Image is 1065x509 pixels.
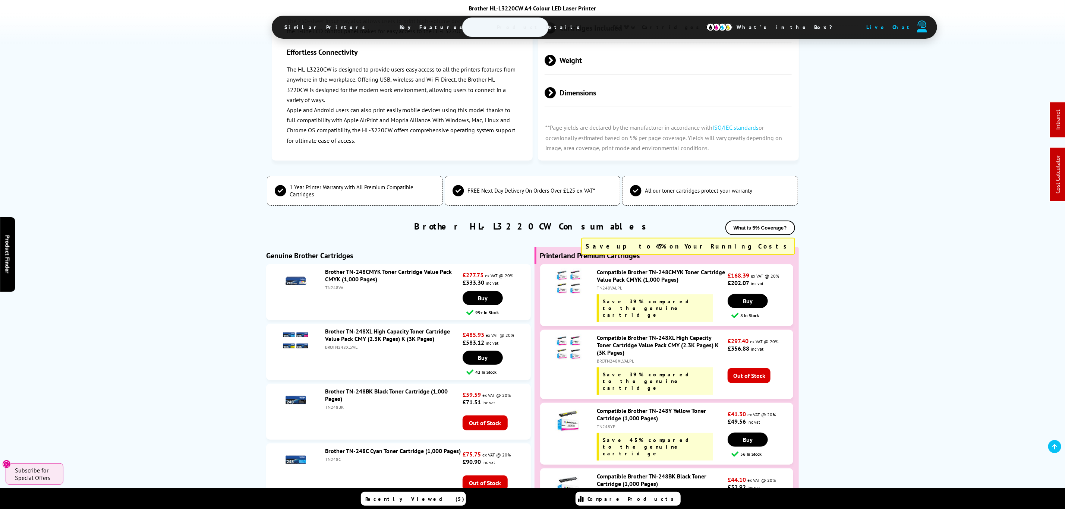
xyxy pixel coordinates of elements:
span: ex VAT @ 20% [485,273,513,278]
span: 1 Year Printer Warranty with All Premium Compatible Cartridges [290,184,435,198]
span: Save 39% compared to the genuine cartridge [603,298,696,318]
span: View Cartridges [604,18,718,37]
span: ex VAT @ 20% [750,339,778,344]
strong: £59.59 [463,391,481,398]
span: Product Details [486,18,595,36]
span: inc vat [482,459,495,465]
span: What’s in the Box? [726,18,851,36]
span: ex VAT @ 20% [486,332,514,338]
span: ex VAT @ 20% [751,273,779,279]
span: Save 39% compared to the genuine cartridge [603,371,696,391]
p: The HL-L3220CW is designed to provide users easy access to all the printers features from anywher... [287,64,518,105]
strong: £485.93 [463,331,484,338]
a: Brother TN-248CMYK Toner Cartridge Value Pack CMYK (1,000 Pages) [325,268,452,283]
span: Buy [478,354,488,361]
a: Compare Products [576,492,681,506]
div: Brother HL-L3220CW A4 Colour LED Laser Printer [272,4,794,12]
span: Out of Stock [463,475,508,490]
div: 8 In Stock [731,312,793,319]
span: inc vat [747,485,760,490]
span: Subscribe for Special Offers [15,467,56,481]
span: Compare Products [588,496,678,502]
span: Dimensions [545,79,792,107]
span: Buy [743,297,753,305]
img: Brother TN-248XL High Capacity Toner Cartridge Value Pack CMY (2.3K Pages) K (3K Pages) [283,328,309,354]
div: Save up to 45% on Your Running Costs [581,238,795,255]
span: inc vat [751,281,763,286]
img: user-headset-duotone.svg [917,20,927,32]
span: Save 45% compared to the genuine cartridge [603,437,696,457]
span: Buy [743,436,753,443]
p: Apple and Android users can also print easily mobile devices using this model thanks to full comp... [287,105,518,146]
strong: £333.30 [463,279,484,286]
b: Genuine Brother Cartridges [266,251,353,260]
b: Printerland Premium Cartridges [540,251,640,260]
a: Compatible Brother TN-248XL High Capacity Toner Cartridge Value Pack CMY (2.3K Pages) K (3K Pages) [597,334,719,356]
div: 99+ In Stock [466,309,530,316]
strong: £356.88 [728,345,749,352]
span: ex VAT @ 20% [482,392,511,398]
a: Brother TN-248C Cyan Toner Cartridge (1,000 Pages) [325,447,461,455]
span: Recently Viewed (5) [366,496,465,502]
span: Key Features [389,18,478,36]
a: Brother HL-L3220CW Consumables [414,221,651,232]
div: TN248VAL [325,285,461,290]
span: Buy [478,294,488,302]
span: FREE Next Day Delivery On Orders Over £125 ex VAT* [467,187,595,194]
a: Compatible Brother TN-248BK Black Toner Cartridge (1,000 Pages) [597,472,706,487]
h3: Effortless Connectivity [287,47,518,57]
button: What is 5% Coverage? [725,221,795,235]
span: Out of Stock [463,415,508,430]
strong: £202.07 [728,279,749,287]
img: Brother TN-248CMYK Toner Cartridge Value Pack CMYK (1,000 Pages) [283,268,309,294]
strong: £75.75 [463,450,481,458]
strong: £41.30 [728,410,746,418]
button: Close [2,460,11,468]
a: Cost Calculator [1054,155,1062,194]
div: BROTN248XLVAL [325,344,461,350]
span: inc vat [486,340,498,346]
span: Live Chat [867,24,913,31]
span: Similar Printers [274,18,381,36]
span: ex VAT @ 20% [747,477,776,483]
span: inc vat [486,280,498,286]
div: BROTN248XLVALPL [597,358,726,364]
span: ex VAT @ 20% [482,452,511,458]
a: Compatible Brother TN-248Y Yellow Toner Cartridge (1,000 Pages) [597,407,706,422]
span: ex VAT @ 20% [747,412,776,417]
strong: £71.51 [463,398,481,406]
img: Compatible Brother TN-248BK Black Toner Cartridge (1,000 Pages) [555,472,582,499]
strong: £52.92 [728,483,746,491]
a: Intranet [1054,110,1062,130]
p: **Page yields are declared by the manufacturer in accordance with or occasionally estimated based... [538,115,799,161]
img: Compatible Brother TN-248CMYK Toner Cartridge Value Pack CMYK (1,000 Pages) [555,268,582,294]
img: Brother TN-248C Cyan Toner Cartridge (1,000 Pages) [283,447,309,473]
span: Out of Stock [728,368,771,383]
span: Weight [545,46,792,74]
strong: £583.12 [463,339,484,346]
a: Brother TN-248XL High Capacity Toner Cartridge Value Pack CMY (2.3K Pages) K (3K Pages) [325,328,450,342]
span: All our toner cartridges protect your warranty [645,187,752,194]
strong: £44.10 [728,476,746,483]
span: Product Finder [4,235,11,274]
a: Compatible Brother TN-248CMYK Toner Cartridge Value Pack CMYK (1,000 Pages) [597,268,725,283]
span: inc vat [482,400,495,405]
div: TN248VALPL [597,285,726,291]
div: TN248YPL [597,424,726,429]
img: Brother TN-248BK Black Toner Cartridge (1,000 Pages) [283,388,309,414]
span: inc vat [751,346,763,352]
div: 56 In Stock [731,450,793,458]
strong: £90.90 [463,458,481,465]
a: ISO/IEC standards [713,124,759,131]
a: Brother TN-248BK Black Toner Cartridge (1,000 Pages) [325,388,448,402]
img: Compatible Brother TN-248XL High Capacity Toner Cartridge Value Pack CMY (2.3K Pages) K (3K Pages) [555,334,582,360]
strong: £297.40 [728,337,749,345]
img: cmyk-icon.svg [706,23,732,31]
strong: £49.56 [728,418,746,425]
img: Compatible Brother TN-248Y Yellow Toner Cartridge (1,000 Pages) [555,407,582,433]
div: TN248C [325,456,461,462]
span: inc vat [747,419,760,425]
strong: £168.39 [728,272,749,279]
div: TN248BK [325,404,461,410]
div: 42 In Stock [466,369,530,376]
